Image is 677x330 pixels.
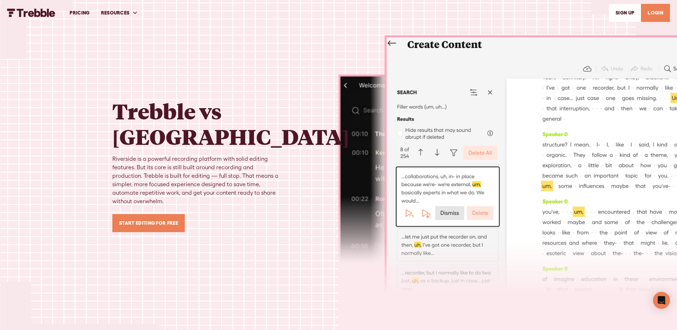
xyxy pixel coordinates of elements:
[95,1,144,25] div: RESOURCES
[7,8,55,17] a: home
[101,9,130,17] div: RESOURCES
[64,1,95,25] a: PRICING
[653,292,670,309] div: Open Intercom Messenger
[112,214,185,232] a: Start Editing for Free
[112,98,349,149] h1: Trebble vs [GEOGRAPHIC_DATA]
[112,155,282,206] div: Riverside is a powerful recording platform with solid editing features. But its core is still bui...
[609,4,641,22] a: SIGn UP
[7,8,55,17] img: Trebble FM Logo
[641,4,670,22] a: LOGIN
